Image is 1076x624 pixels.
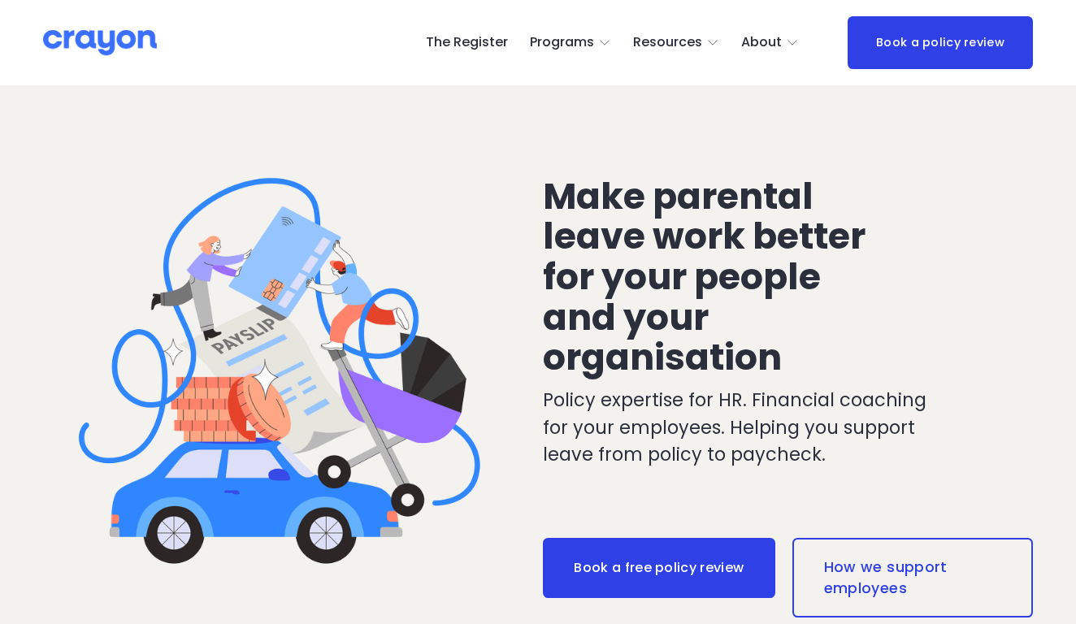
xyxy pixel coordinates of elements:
[543,387,950,469] p: Policy expertise for HR. Financial coaching for your employees. Helping you support leave from po...
[633,31,702,54] span: Resources
[633,30,720,56] a: folder dropdown
[530,31,594,54] span: Programs
[741,31,782,54] span: About
[741,30,800,56] a: folder dropdown
[792,538,1033,617] a: How we support employees
[43,28,157,57] img: Crayon
[543,538,776,598] a: Book a free policy review
[543,171,873,383] span: Make parental leave work better for your people and your organisation
[848,16,1033,69] a: Book a policy review
[530,30,612,56] a: folder dropdown
[426,30,508,56] a: The Register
